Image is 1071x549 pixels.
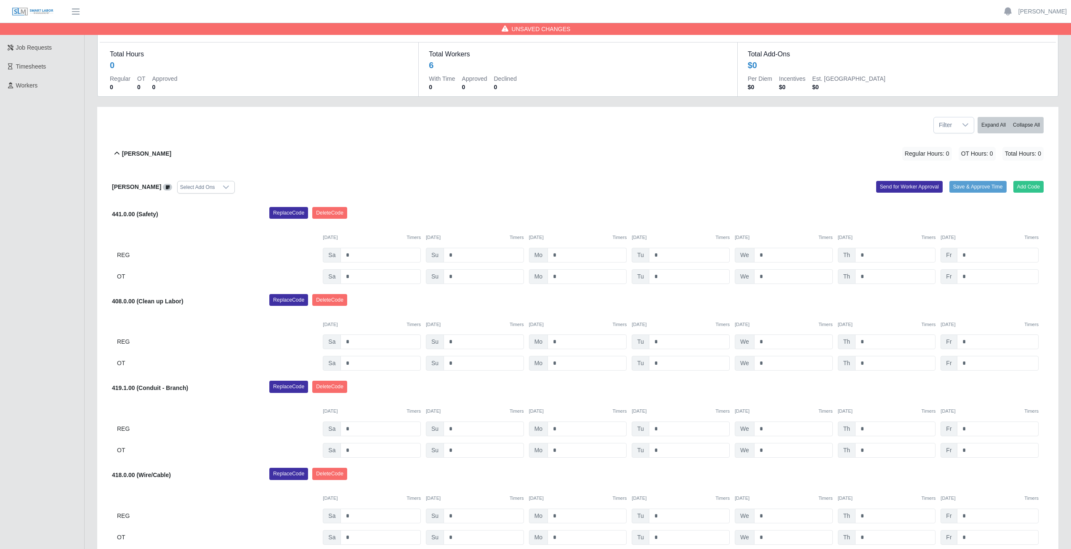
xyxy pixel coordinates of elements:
[407,408,421,415] button: Timers
[529,408,627,415] div: [DATE]
[941,356,957,371] span: Fr
[735,422,755,436] span: We
[462,83,487,91] dd: 0
[735,443,755,458] span: We
[1024,234,1039,241] button: Timers
[323,248,341,263] span: Sa
[529,509,548,523] span: Mo
[117,443,318,458] div: OT
[735,334,755,349] span: We
[510,408,524,415] button: Timers
[715,495,730,502] button: Timers
[323,334,341,349] span: Sa
[269,294,308,306] button: ReplaceCode
[426,443,444,458] span: Su
[838,443,856,458] span: Th
[117,530,318,545] div: OT
[941,509,957,523] span: Fr
[748,74,772,83] dt: Per Diem
[12,7,54,16] img: SLM Logo
[426,248,444,263] span: Su
[838,269,856,284] span: Th
[632,530,649,545] span: Tu
[407,495,421,502] button: Timers
[426,334,444,349] span: Su
[426,356,444,371] span: Su
[323,356,341,371] span: Sa
[323,530,341,545] span: Sa
[1024,408,1039,415] button: Timers
[529,321,627,328] div: [DATE]
[715,321,730,328] button: Timers
[178,181,218,193] div: Select Add Ons
[16,44,52,51] span: Job Requests
[152,74,177,83] dt: Approved
[941,408,1039,415] div: [DATE]
[1018,7,1067,16] a: [PERSON_NAME]
[735,321,833,328] div: [DATE]
[941,530,957,545] span: Fr
[512,25,571,33] span: Unsaved Changes
[941,443,957,458] span: Fr
[110,59,114,71] div: 0
[426,422,444,436] span: Su
[715,408,730,415] button: Timers
[779,74,805,83] dt: Incentives
[462,74,487,83] dt: Approved
[323,234,421,241] div: [DATE]
[117,356,318,371] div: OT
[748,83,772,91] dd: $0
[613,234,627,241] button: Timers
[529,269,548,284] span: Mo
[959,147,996,161] span: OT Hours: 0
[110,83,130,91] dd: 0
[152,83,177,91] dd: 0
[819,321,833,328] button: Timers
[748,49,1046,59] dt: Total Add-Ons
[819,234,833,241] button: Timers
[779,83,805,91] dd: $0
[323,408,421,415] div: [DATE]
[117,269,318,284] div: OT
[407,321,421,328] button: Timers
[122,149,171,158] b: [PERSON_NAME]
[117,509,318,523] div: REG
[735,269,755,284] span: We
[323,269,341,284] span: Sa
[735,356,755,371] span: We
[323,495,421,502] div: [DATE]
[529,443,548,458] span: Mo
[112,137,1044,171] button: [PERSON_NAME] Regular Hours: 0 OT Hours: 0 Total Hours: 0
[510,234,524,241] button: Timers
[312,468,347,480] button: DeleteCode
[819,408,833,415] button: Timers
[323,321,421,328] div: [DATE]
[16,63,46,70] span: Timesheets
[110,74,130,83] dt: Regular
[137,83,145,91] dd: 0
[715,234,730,241] button: Timers
[632,334,649,349] span: Tu
[613,495,627,502] button: Timers
[941,234,1039,241] div: [DATE]
[838,422,856,436] span: Th
[735,248,755,263] span: We
[838,248,856,263] span: Th
[735,234,833,241] div: [DATE]
[812,74,885,83] dt: Est. [GEOGRAPHIC_DATA]
[632,269,649,284] span: Tu
[838,495,936,502] div: [DATE]
[269,381,308,393] button: ReplaceCode
[632,495,730,502] div: [DATE]
[613,321,627,328] button: Timers
[429,59,433,71] div: 6
[110,49,408,59] dt: Total Hours
[429,74,455,83] dt: With Time
[269,207,308,219] button: ReplaceCode
[838,530,856,545] span: Th
[429,49,727,59] dt: Total Workers
[838,334,856,349] span: Th
[748,59,757,71] div: $0
[632,408,730,415] div: [DATE]
[112,211,158,217] b: 441.0.00 (Safety)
